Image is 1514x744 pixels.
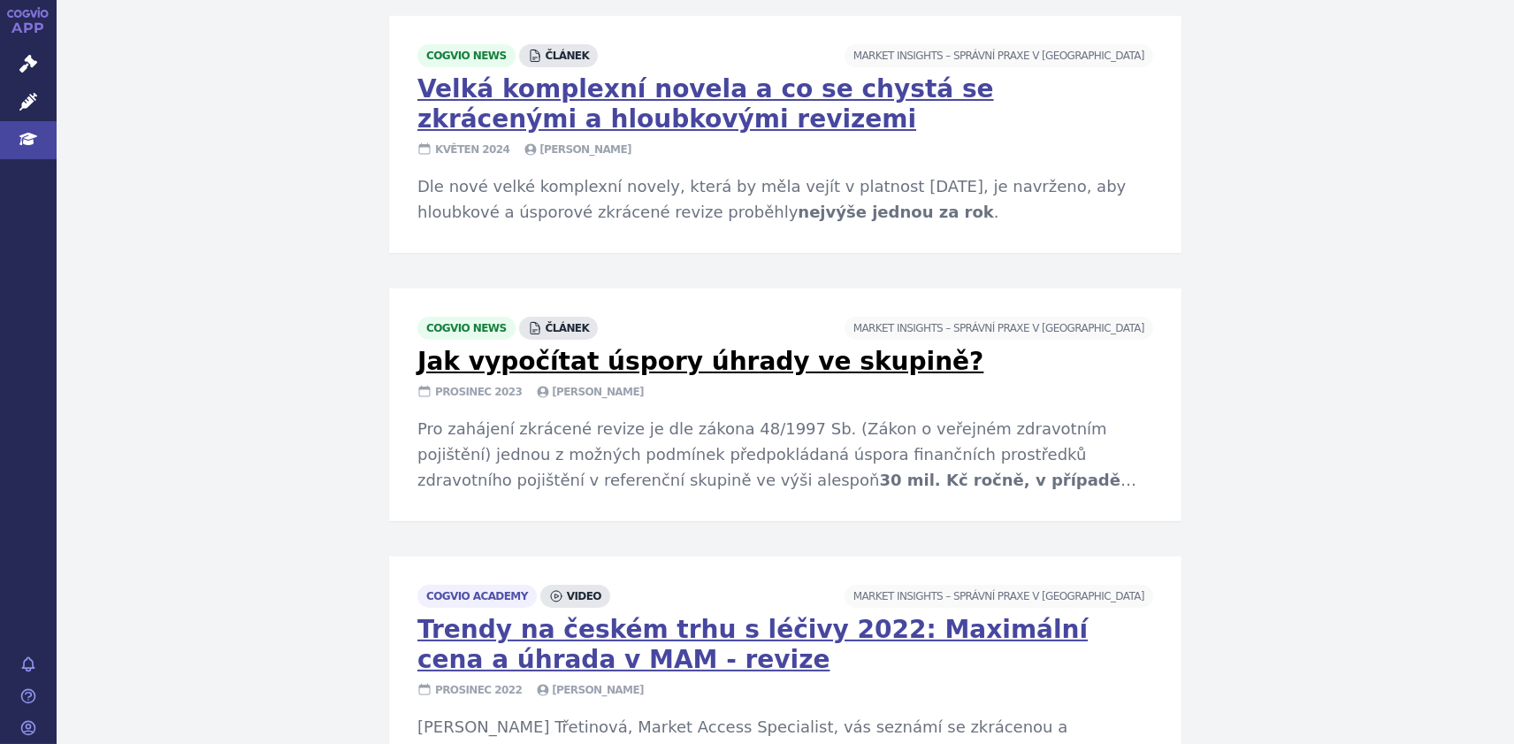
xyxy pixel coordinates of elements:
span: video [540,585,610,608]
span: prosinec 2022 [417,682,522,698]
span: [PERSON_NAME] [524,142,631,157]
strong: nejvýše jednou za rok [798,203,993,221]
a: Trendy na českém trhu s léčivy 2022: Maximální cena a úhrada v MAM - revize [417,615,1088,674]
p: Dle nové velké komplexní novely, která by měla vejít v platnost [DATE], je navrženo, aby hloubkov... [417,173,1153,226]
span: cogvio news [417,317,516,340]
span: [PERSON_NAME] [536,682,644,698]
span: květen 2024 [417,142,509,157]
span: článek [519,317,599,340]
span: cogvio news [417,44,516,67]
span: cogvio academy [417,585,537,608]
span: Market Insights –⁠ Správní praxe v [GEOGRAPHIC_DATA] [845,317,1153,340]
span: prosinec 2023 [417,384,522,400]
a: Jak vypočítat úspory úhrady ve skupině? [417,347,983,376]
span: Market Insights –⁠ Správní praxe v [GEOGRAPHIC_DATA] [845,44,1153,67]
span: Market Insights –⁠ Správní praxe v [GEOGRAPHIC_DATA] [845,585,1153,608]
a: Velká komplexní novela a co se chystá se zkrácenými a hloubkovými revizemi [417,74,994,134]
span: článek [519,44,599,67]
span: [PERSON_NAME] [536,384,644,400]
p: Pro zahájení zkrácené revize je dle zákona 48/1997 Sb. (Zákon o veřejném zdravotním pojištění) je... [417,416,1153,494]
